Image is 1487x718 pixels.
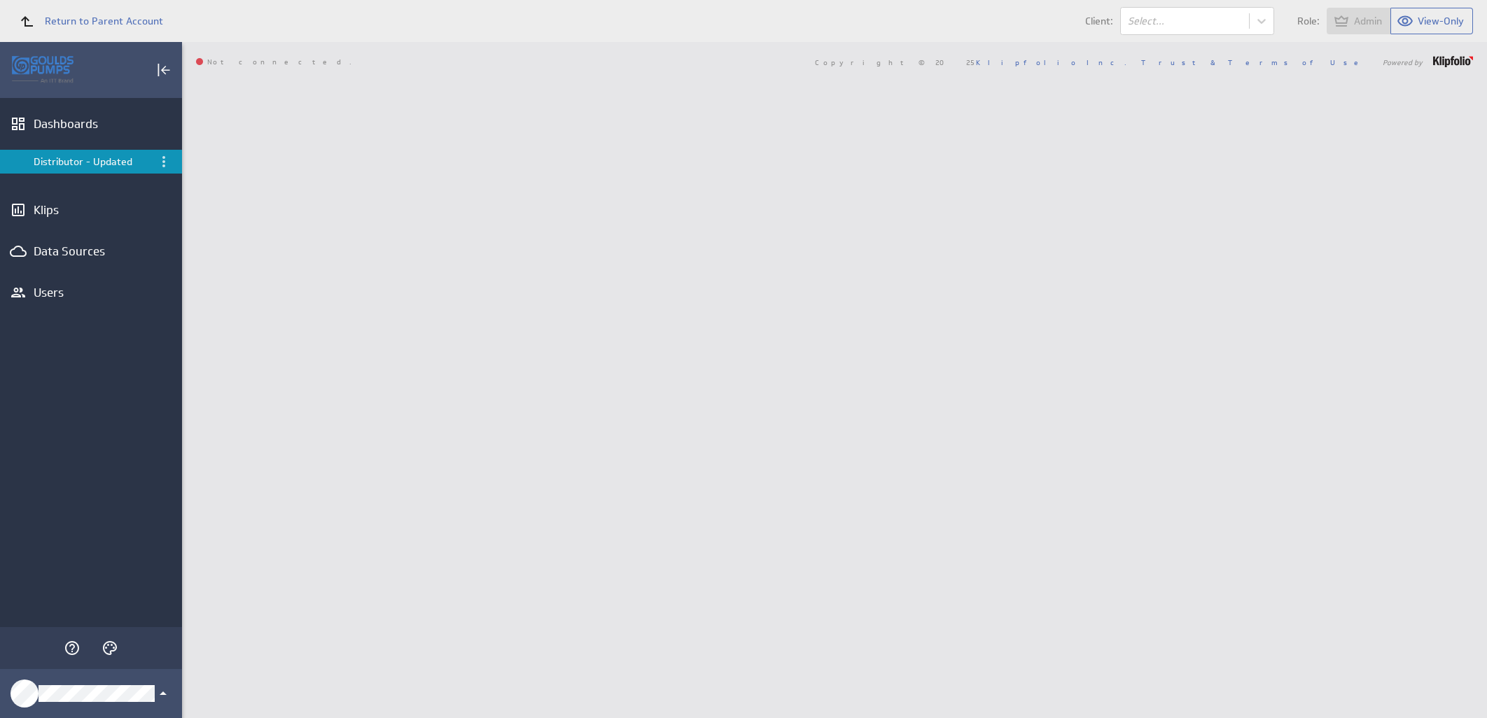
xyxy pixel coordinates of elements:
span: Copyright © 2025 [815,59,1126,66]
span: Return to Parent Account [45,16,163,26]
img: logo-footer.png [1433,56,1473,67]
a: Return to Parent Account [11,6,163,36]
div: Distributor - Updated [34,155,151,168]
div: Menu [154,152,174,171]
div: Themes [98,636,122,660]
div: Dashboard menu [155,153,172,170]
div: Menu [155,153,172,170]
svg: Themes [102,640,118,656]
div: Help [60,636,84,660]
span: Role: [1297,16,1320,26]
div: Dashboards [34,116,148,132]
span: Powered by [1383,59,1423,66]
span: Not connected. [196,58,351,66]
div: Klips [34,202,148,218]
div: Data Sources [34,244,148,259]
div: Go to Dashboards [12,56,74,84]
button: View as View-Only [1391,8,1473,34]
span: Admin [1354,15,1382,27]
a: Trust & Terms of Use [1141,57,1368,67]
div: Users [34,285,148,300]
span: Client: [1085,16,1113,26]
div: Select... [1128,16,1242,26]
span: View-Only [1418,15,1464,27]
button: View as Admin [1327,8,1391,34]
img: Klipfolio logo [12,56,74,84]
a: Klipfolio Inc. [976,57,1126,67]
div: Collapse [152,58,176,82]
